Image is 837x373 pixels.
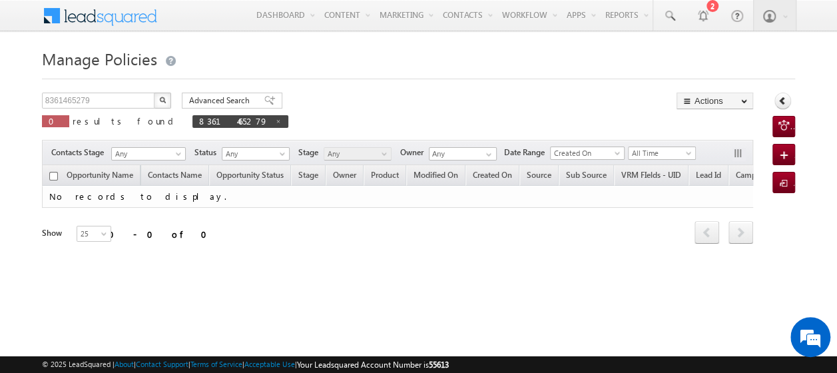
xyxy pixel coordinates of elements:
[566,170,607,180] span: Sub Source
[218,7,250,39] div: Minimize live chat window
[400,147,429,159] span: Owner
[17,123,243,275] textarea: Type your message and hit 'Enter'
[689,168,728,185] a: Lead Id
[695,222,719,244] a: prev
[199,115,268,127] span: 8361465279
[159,97,166,103] img: Search
[621,170,681,180] span: VRM FIelds - UID
[429,147,497,161] input: Type to Search
[292,168,325,185] a: Stage
[111,147,186,161] a: Any
[60,168,140,185] a: Opportunity Name
[736,170,795,180] span: Campaign Name
[371,170,399,180] span: Product
[527,170,551,180] span: Source
[504,147,550,159] span: Date Range
[559,168,613,185] a: Sub Source
[49,115,63,127] span: 0
[429,360,449,370] span: 55613
[112,148,181,160] span: Any
[298,170,318,180] span: Stage
[364,168,406,185] a: Product
[115,360,134,368] a: About
[190,360,242,368] a: Terms of Service
[189,95,254,107] span: Advanced Search
[136,360,188,368] a: Contact Support
[109,226,215,242] div: 0 - 0 of 0
[244,360,295,368] a: Acceptable Use
[729,168,802,185] a: Campaign Name
[628,147,696,160] a: All Time
[479,148,495,161] a: Show All Items
[298,147,324,159] span: Stage
[222,147,290,161] a: Any
[42,227,66,239] div: Show
[51,147,109,159] span: Contacts Stage
[407,168,465,185] a: Modified On
[222,148,286,160] span: Any
[324,147,392,161] a: Any
[414,170,458,180] span: Modified On
[728,222,753,244] a: next
[324,148,388,160] span: Any
[73,115,178,127] span: results found
[210,168,290,185] a: Opportunity Status
[466,168,519,185] a: Created On
[67,170,133,180] span: Opportunity Name
[550,147,625,160] a: Created On
[333,170,356,180] span: Owner
[69,70,224,87] div: Chat with us now
[49,172,58,181] input: Check all records
[181,286,242,304] em: Start Chat
[77,226,111,242] a: 25
[23,70,56,87] img: d_60004797649_company_0_60004797649
[297,360,449,370] span: Your Leadsquared Account Number is
[194,147,222,159] span: Status
[42,358,449,371] span: © 2025 LeadSquared | | | | |
[141,168,208,185] span: Contacts Name
[615,168,688,185] a: VRM FIelds - UID
[77,228,113,240] span: 25
[695,221,719,244] span: prev
[728,221,753,244] span: next
[551,147,620,159] span: Created On
[677,93,753,109] button: Actions
[42,48,157,69] span: Manage Policies
[520,168,558,185] a: Source
[629,147,692,159] span: All Time
[696,170,721,180] span: Lead Id
[473,170,512,180] span: Created On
